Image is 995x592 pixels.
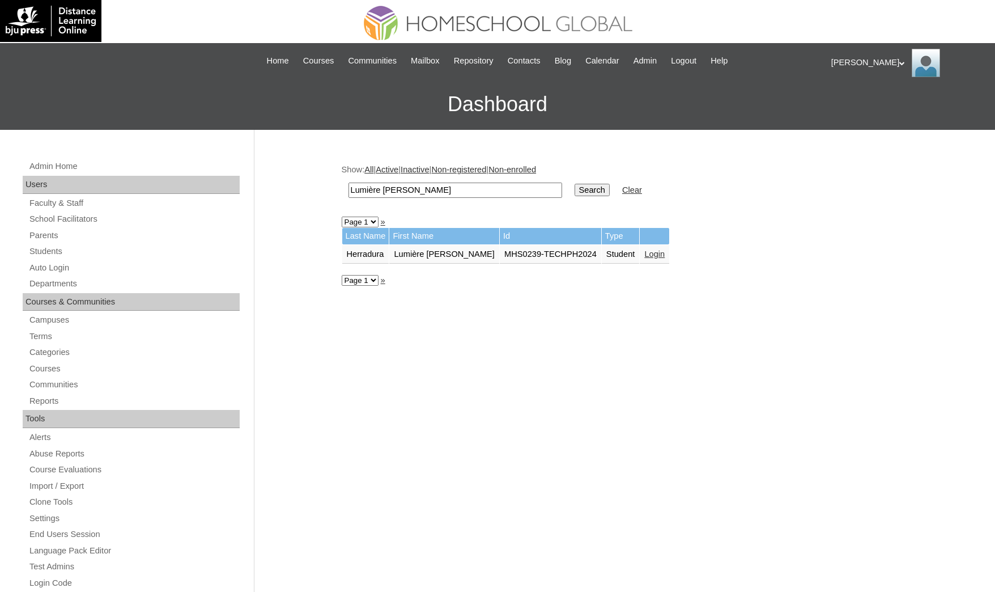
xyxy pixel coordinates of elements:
span: Communities [348,54,397,67]
a: Auto Login [28,261,240,275]
div: [PERSON_NAME] [831,49,984,77]
a: Parents [28,229,240,243]
span: Contacts [508,54,541,67]
span: Mailbox [411,54,440,67]
a: Non-enrolled [488,165,536,174]
td: MHS0239-TECHPH2024 [500,245,601,264]
div: Users [23,176,240,194]
a: Communities [28,378,240,392]
a: Campuses [28,313,240,327]
input: Search [348,183,562,198]
span: Help [711,54,728,67]
a: Abuse Reports [28,447,240,461]
a: Clear [622,185,642,194]
span: Blog [555,54,571,67]
div: Courses & Communities [23,293,240,311]
img: logo-white.png [6,6,96,36]
a: All [364,165,373,174]
a: Test Admins [28,560,240,574]
a: Import / Export [28,479,240,493]
span: Repository [454,54,494,67]
a: Courses [28,362,240,376]
a: Calendar [580,54,624,67]
td: Lumière [PERSON_NAME] [389,245,499,264]
a: Terms [28,329,240,344]
a: Course Evaluations [28,463,240,477]
a: Admin Home [28,159,240,174]
a: Login [644,250,665,259]
a: Help [705,54,733,67]
td: Herradura [342,245,389,264]
a: Categories [28,345,240,360]
a: School Facilitators [28,212,240,226]
img: Ariane Ebuen [912,49,940,77]
a: Home [261,54,295,67]
a: Blog [549,54,577,67]
a: Admin [628,54,663,67]
a: Login Code [28,576,240,590]
a: End Users Session [28,527,240,542]
td: Last Name [342,228,389,244]
a: Reports [28,394,240,408]
a: Mailbox [405,54,445,67]
span: Home [267,54,289,67]
a: Active [376,165,398,174]
input: Search [575,184,610,196]
a: Faculty & Staff [28,196,240,210]
span: Courses [303,54,334,67]
a: Inactive [401,165,430,174]
a: Courses [297,54,340,67]
a: Repository [448,54,499,67]
a: Students [28,244,240,259]
td: Student [602,245,640,264]
a: Clone Tools [28,495,240,509]
a: Settings [28,511,240,526]
td: First Name [389,228,499,244]
div: Tools [23,410,240,428]
a: Language Pack Editor [28,544,240,558]
td: Id [500,228,601,244]
a: Communities [342,54,402,67]
span: Logout [671,54,696,67]
a: Logout [665,54,702,67]
a: Alerts [28,430,240,445]
a: Contacts [502,54,546,67]
div: Show: | | | | [342,164,903,204]
a: » [381,217,385,226]
a: Departments [28,277,240,291]
span: Admin [633,54,657,67]
span: Calendar [585,54,619,67]
h3: Dashboard [6,79,989,130]
a: » [381,276,385,285]
td: Type [602,228,640,244]
a: Non-registered [431,165,486,174]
